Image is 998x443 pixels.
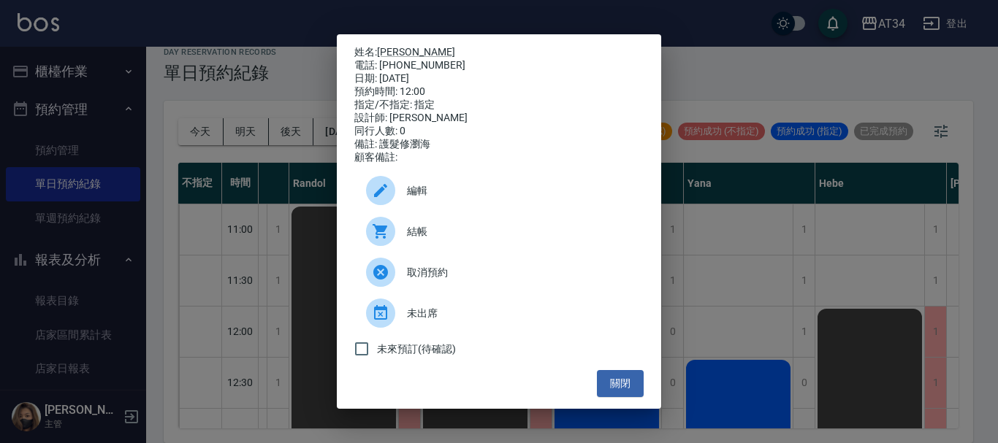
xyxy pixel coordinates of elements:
div: 備註: 護髮修瀏海 [354,138,644,151]
div: 電話: [PHONE_NUMBER] [354,59,644,72]
p: 姓名: [354,46,644,59]
div: 編輯 [354,170,644,211]
a: [PERSON_NAME] [377,46,455,58]
a: 結帳 [354,211,644,252]
span: 編輯 [407,183,632,199]
span: 未來預訂(待確認) [377,342,456,357]
button: 關閉 [597,370,644,397]
div: 預約時間: 12:00 [354,85,644,99]
div: 顧客備註: [354,151,644,164]
span: 結帳 [407,224,632,239]
div: 取消預約 [354,252,644,293]
div: 未出席 [354,293,644,334]
div: 同行人數: 0 [354,125,644,138]
div: 設計師: [PERSON_NAME] [354,112,644,125]
div: 指定/不指定: 指定 [354,99,644,112]
span: 取消預約 [407,265,632,280]
div: 日期: [DATE] [354,72,644,85]
span: 未出席 [407,306,632,321]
